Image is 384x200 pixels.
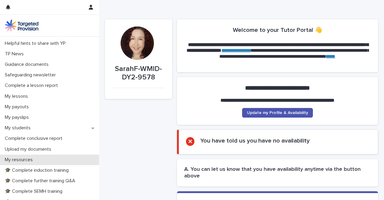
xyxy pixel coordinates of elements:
span: Update my Profile & Availability [247,111,308,115]
p: My students [2,125,35,131]
h2: A. You can let us know that you have availability anytime via the button above [184,166,371,179]
p: 🎓 Complete further training Q&A [2,178,80,184]
p: Guidance documents [2,62,53,67]
a: Update my Profile & Availability [242,108,313,118]
p: 🎓 Complete induction training [2,168,73,173]
p: Helpful hints to share with YP [2,41,70,46]
h2: You have told us you have no availability [200,137,310,144]
p: Complete conclusive report [2,136,67,141]
p: My payouts [2,104,34,110]
p: 🎓 Complete SEMH training [2,189,67,194]
h2: Welcome to your Tutor Portal 👋 [233,26,322,34]
p: My lessons [2,94,33,99]
p: TP News [2,51,28,57]
p: Safeguarding newsletter [2,72,61,78]
p: Upload my documents [2,146,56,152]
p: SarahF-WMID-DY2-9578 [112,65,165,82]
img: M5nRWzHhSzIhMunXDL62 [5,20,38,32]
p: Complete a lesson report [2,83,63,88]
p: My payslips [2,115,34,120]
p: My resources [2,157,37,163]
